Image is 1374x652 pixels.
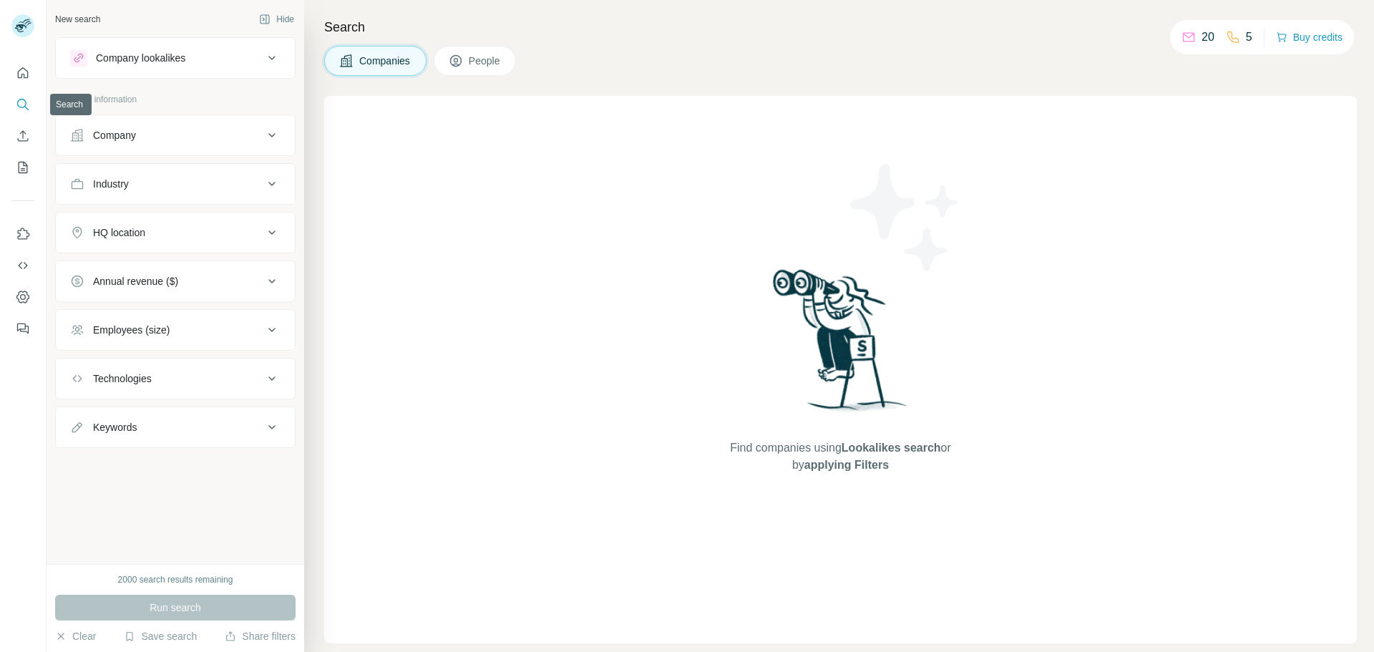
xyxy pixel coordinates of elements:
[93,371,152,386] div: Technologies
[766,266,915,425] img: Surfe Illustration - Woman searching with binoculars
[11,253,34,278] button: Use Surfe API
[359,54,411,68] span: Companies
[55,13,100,26] div: New search
[11,284,34,310] button: Dashboard
[11,316,34,341] button: Feedback
[56,215,295,250] button: HQ location
[55,93,296,106] p: Company information
[93,128,136,142] div: Company
[56,361,295,396] button: Technologies
[11,221,34,247] button: Use Surfe on LinkedIn
[225,629,296,643] button: Share filters
[56,264,295,298] button: Annual revenue ($)
[118,573,233,586] div: 2000 search results remaining
[55,629,96,643] button: Clear
[324,17,1357,37] h4: Search
[93,225,145,240] div: HQ location
[842,442,941,454] span: Lookalikes search
[56,118,295,152] button: Company
[249,9,304,30] button: Hide
[469,54,502,68] span: People
[841,153,970,282] img: Surfe Illustration - Stars
[93,420,137,434] div: Keywords
[726,439,955,474] span: Find companies using or by
[93,323,170,337] div: Employees (size)
[93,177,129,191] div: Industry
[96,51,185,65] div: Company lookalikes
[11,92,34,117] button: Search
[124,629,197,643] button: Save search
[1202,29,1214,46] p: 20
[11,60,34,86] button: Quick start
[93,274,178,288] div: Annual revenue ($)
[56,167,295,201] button: Industry
[11,155,34,180] button: My lists
[804,459,889,471] span: applying Filters
[56,410,295,444] button: Keywords
[11,123,34,149] button: Enrich CSV
[1276,27,1343,47] button: Buy credits
[56,41,295,75] button: Company lookalikes
[1246,29,1252,46] p: 5
[56,313,295,347] button: Employees (size)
